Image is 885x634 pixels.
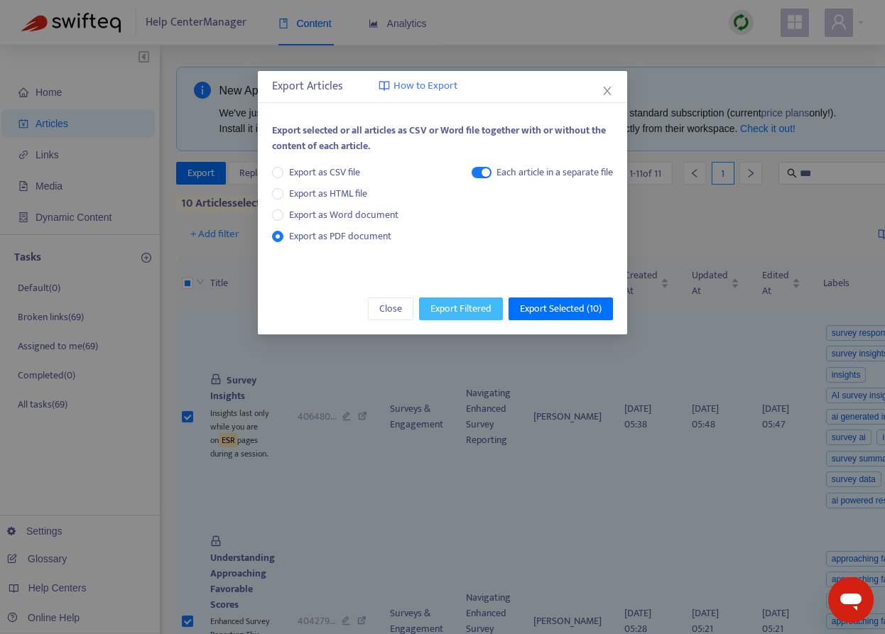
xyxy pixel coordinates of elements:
[272,78,613,95] div: Export Articles
[599,83,615,99] button: Close
[602,85,613,97] span: close
[419,297,503,320] button: Export Filtered
[368,297,413,320] button: Close
[430,301,492,317] span: Export Filtered
[828,577,874,623] iframe: Button to launch messaging window
[283,186,373,202] span: Export as HTML file
[496,165,613,180] div: Each article in a separate file
[379,301,402,317] span: Close
[283,207,404,223] span: Export as Word document
[379,78,457,94] a: How to Export
[283,165,366,180] span: Export as CSV file
[393,78,457,94] span: How to Export
[520,301,602,317] span: Export Selected ( 10 )
[379,80,390,92] img: image-link
[289,228,391,244] span: Export as PDF document
[509,297,613,320] button: Export Selected (10)
[272,122,606,154] span: Export selected or all articles as CSV or Word file together with or without the content of each ...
